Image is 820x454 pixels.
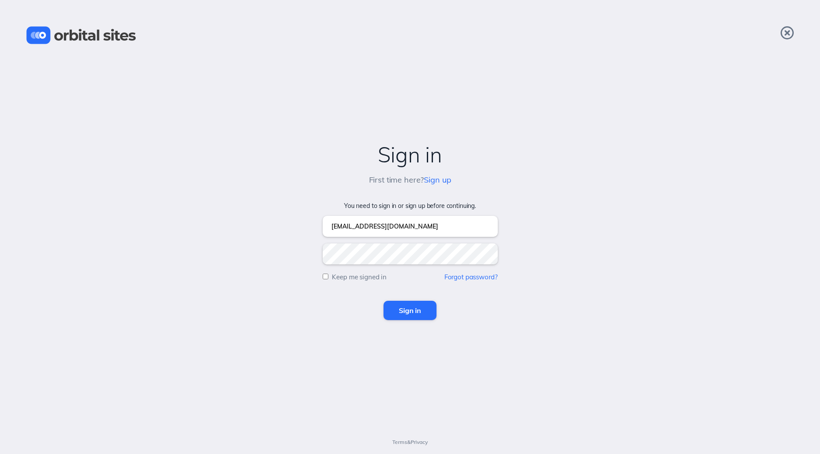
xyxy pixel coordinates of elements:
input: Sign in [384,301,436,320]
a: Terms [392,439,407,445]
a: Privacy [411,439,428,445]
h5: First time here? [369,176,451,185]
h2: Sign in [9,143,811,167]
a: Forgot password? [444,273,498,281]
img: Orbital Sites Logo [26,26,136,44]
form: You need to sign in or sign up before continuing. [9,202,811,320]
input: Email [323,216,498,237]
label: Keep me signed in [332,273,387,281]
a: Sign up [424,175,451,185]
